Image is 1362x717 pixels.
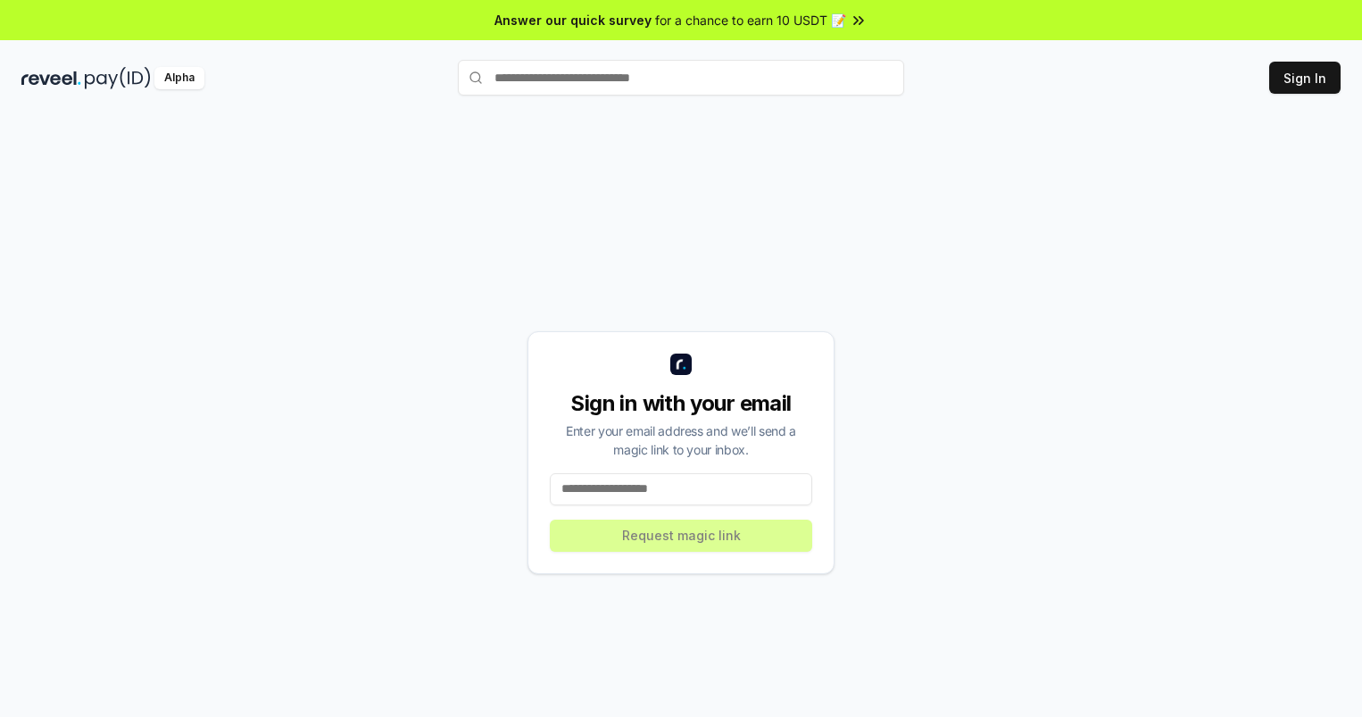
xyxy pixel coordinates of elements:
div: Enter your email address and we’ll send a magic link to your inbox. [550,421,812,459]
span: Answer our quick survey [494,11,652,29]
img: reveel_dark [21,67,81,89]
span: for a chance to earn 10 USDT 📝 [655,11,846,29]
div: Sign in with your email [550,389,812,418]
img: pay_id [85,67,151,89]
div: Alpha [154,67,204,89]
button: Sign In [1269,62,1341,94]
img: logo_small [670,354,692,375]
